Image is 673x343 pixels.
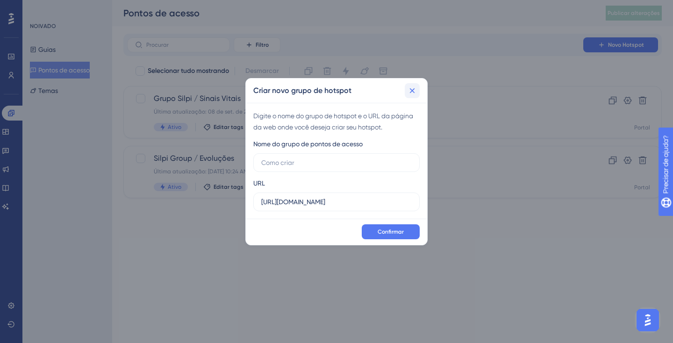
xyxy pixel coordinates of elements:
font: Criar novo grupo de hotspot [253,86,351,95]
iframe: Iniciador do Assistente de IA do UserGuiding [634,306,662,334]
font: Confirmar [378,229,404,235]
font: Digite o nome do grupo de hotspot e o URL da página da web onde você deseja criar seu hotspot. [253,112,413,131]
font: Nome do grupo de pontos de acesso [253,140,363,148]
input: Como criar [261,157,412,168]
font: URL [253,179,265,187]
input: https://www.example.com [261,197,412,207]
font: Precisar de ajuda? [22,4,80,11]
